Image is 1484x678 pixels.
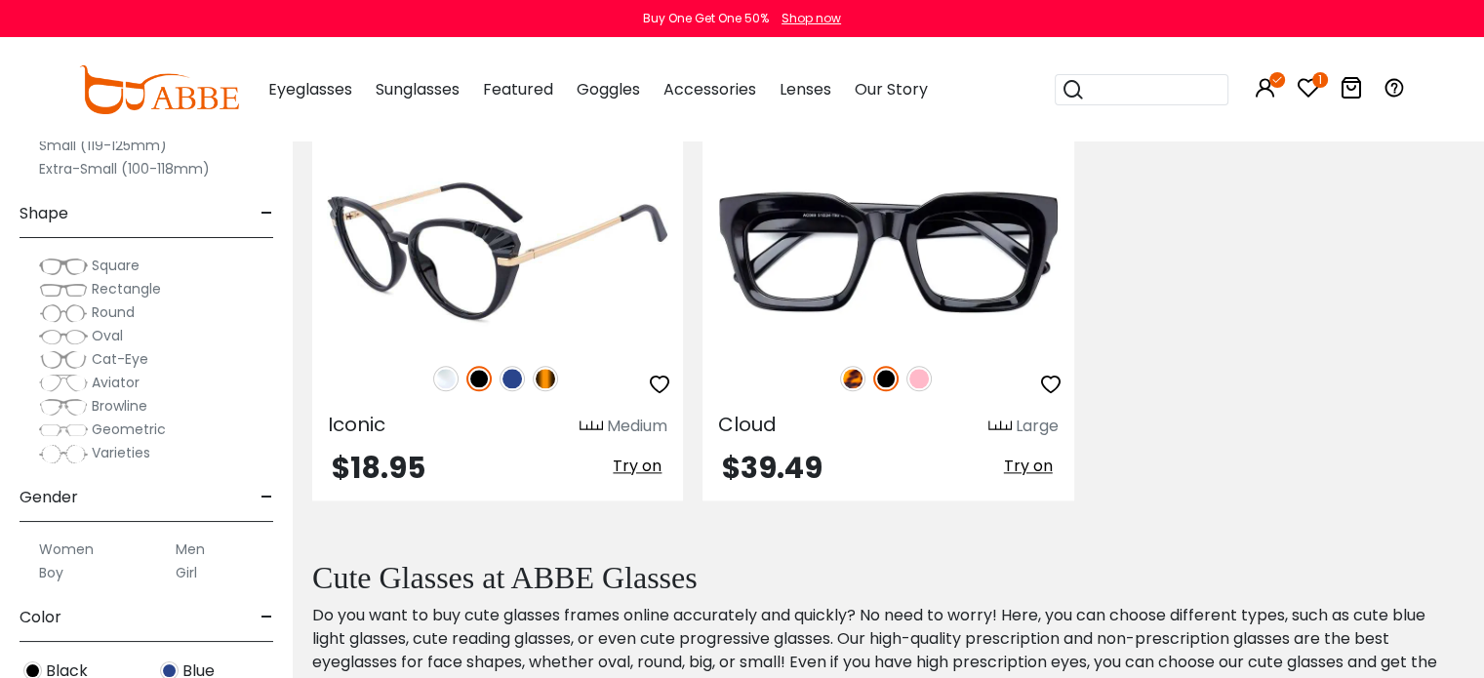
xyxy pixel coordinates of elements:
[79,65,239,114] img: abbeglasses.com
[988,419,1012,434] img: size ruler
[39,538,94,561] label: Women
[92,419,166,439] span: Geometric
[92,256,140,275] span: Square
[500,366,525,391] img: Blue
[39,374,88,393] img: Aviator.png
[92,349,148,369] span: Cat-Eye
[663,78,756,100] span: Accessories
[39,134,167,157] label: Small (119-125mm)
[92,373,140,392] span: Aviator
[261,190,273,237] span: -
[39,397,88,417] img: Browline.png
[906,366,932,391] img: Pink
[840,366,865,391] img: Leopard
[92,443,150,462] span: Varieties
[20,594,61,641] span: Color
[873,366,899,391] img: Black
[722,447,822,489] span: $39.49
[780,78,831,100] span: Lenses
[261,594,273,641] span: -
[1312,72,1328,88] i: 1
[20,474,78,521] span: Gender
[92,279,161,299] span: Rectangle
[92,326,123,345] span: Oval
[702,159,1073,344] img: Black Cloud - Acetate ,Universal Bridge Fit
[1016,415,1059,438] div: Large
[772,10,841,26] a: Shop now
[466,366,492,391] img: Black
[176,538,205,561] label: Men
[39,561,63,584] label: Boy
[577,78,640,100] span: Goggles
[312,159,683,344] img: Blue Iconic - Combination ,Universal Bridge Fit
[312,559,1445,596] h2: Cute Glasses at ABBE Glasses
[533,366,558,391] img: Tortoise
[998,454,1059,479] button: Try on
[376,78,460,100] span: Sunglasses
[92,302,135,322] span: Round
[580,419,603,434] img: size ruler
[328,411,385,438] span: Iconic
[39,420,88,440] img: Geometric.png
[39,280,88,299] img: Rectangle.png
[1004,455,1053,477] span: Try on
[643,10,769,27] div: Buy One Get One 50%
[39,157,210,180] label: Extra-Small (100-118mm)
[261,474,273,521] span: -
[39,327,88,346] img: Oval.png
[92,396,147,416] span: Browline
[855,78,928,100] span: Our Story
[39,444,88,464] img: Varieties.png
[20,190,68,237] span: Shape
[332,447,425,489] span: $18.95
[39,257,88,276] img: Square.png
[433,366,459,391] img: Clear
[1297,80,1320,102] a: 1
[607,454,667,479] button: Try on
[268,78,352,100] span: Eyeglasses
[483,78,553,100] span: Featured
[39,350,88,370] img: Cat-Eye.png
[176,561,197,584] label: Girl
[39,303,88,323] img: Round.png
[718,411,777,438] span: Cloud
[607,415,667,438] div: Medium
[613,455,662,477] span: Try on
[782,10,841,27] div: Shop now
